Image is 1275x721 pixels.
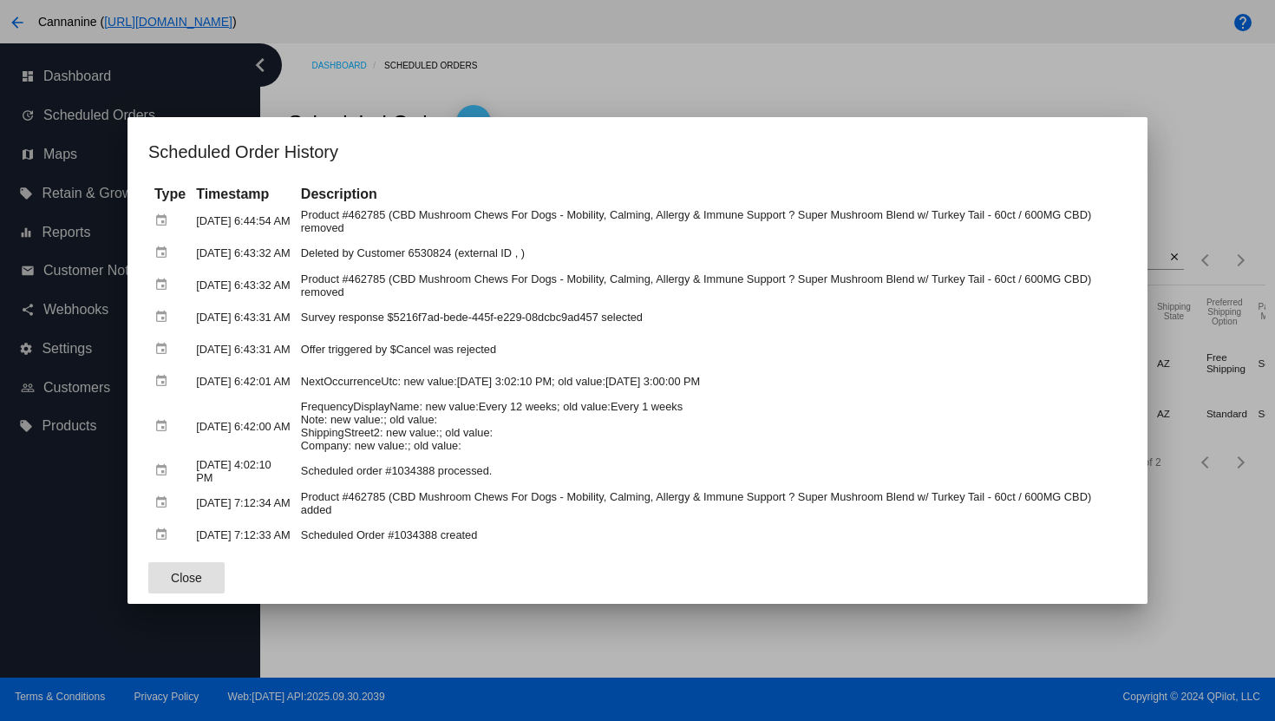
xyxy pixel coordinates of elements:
td: Offer triggered by $Cancel was rejected [297,334,1125,364]
span: Close [171,571,202,585]
mat-icon: event [154,368,175,395]
mat-icon: event [154,272,175,298]
td: NextOccurrenceUtc: new value:[DATE] 3:02:10 PM; old value:[DATE] 3:00:00 PM [297,366,1125,397]
td: [DATE] 7:12:34 AM [192,488,295,518]
mat-icon: event [154,413,175,440]
mat-icon: event [154,336,175,363]
mat-icon: event [154,239,175,266]
td: FrequencyDisplayName: new value:Every 12 weeks; old value:Every 1 weeks Note: new value:; old val... [297,398,1125,454]
td: Survey response $5216f7ad-bede-445f-e229-08dcbc9ad457 selected [297,302,1125,332]
mat-icon: event [154,521,175,548]
th: Description [297,185,1125,204]
td: [DATE] 4:02:10 PM [192,456,295,486]
button: Close dialog [148,562,225,593]
td: [DATE] 6:43:31 AM [192,334,295,364]
td: Product #462785 (CBD Mushroom Chews For Dogs - Mobility, Calming, Allergy & Immune Support ? Supe... [297,488,1125,518]
td: Scheduled Order #1034388 created [297,520,1125,550]
th: Timestamp [192,185,295,204]
mat-icon: event [154,207,175,234]
td: [DATE] 6:43:32 AM [192,270,295,300]
td: [DATE] 6:43:31 AM [192,302,295,332]
td: [DATE] 6:42:01 AM [192,366,295,397]
td: [DATE] 6:44:54 AM [192,206,295,236]
mat-icon: event [154,457,175,484]
td: [DATE] 6:42:00 AM [192,398,295,454]
td: [DATE] 7:12:33 AM [192,520,295,550]
td: Scheduled order #1034388 processed. [297,456,1125,486]
td: Product #462785 (CBD Mushroom Chews For Dogs - Mobility, Calming, Allergy & Immune Support ? Supe... [297,270,1125,300]
h1: Scheduled Order History [148,138,1127,166]
td: [DATE] 6:43:32 AM [192,238,295,268]
td: Product #462785 (CBD Mushroom Chews For Dogs - Mobility, Calming, Allergy & Immune Support ? Supe... [297,206,1125,236]
th: Type [150,185,190,204]
mat-icon: event [154,304,175,331]
mat-icon: event [154,489,175,516]
td: Deleted by Customer 6530824 (external ID , ) [297,238,1125,268]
